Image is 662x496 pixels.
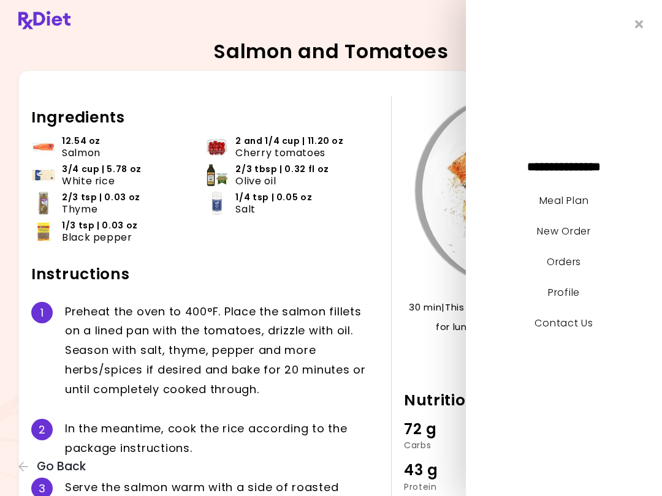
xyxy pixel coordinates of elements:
a: Profile [548,285,580,299]
div: 43 g [404,459,479,482]
img: RxDiet [18,11,70,29]
span: Olive oil [235,175,276,187]
div: 72 g [404,418,479,441]
span: Black pepper [62,231,132,243]
h2: Salmon and Tomatoes [213,42,449,61]
span: Salmon [62,147,101,159]
span: 1/4 tsp | 0.05 oz [235,192,312,203]
div: P r e h e a t t h e o v e n t o 4 0 0 ° F . P l a c e t h e s a l m o n f i l l e t s o n a l i n... [65,302,379,399]
a: New Order [537,224,590,238]
h2: Nutrition (Per Serving) [404,391,631,410]
span: 2/3 tbsp | 0.32 fl oz [235,163,329,175]
a: Contact Us [535,316,593,330]
span: 1/3 tsp | 0.03 oz [62,220,138,231]
button: Go Back [18,460,92,473]
span: Thyme [62,203,97,215]
div: 1 [31,302,53,323]
span: Go Back [37,460,86,473]
span: 2 and 1/4 cup | 11.20 oz [235,135,343,147]
div: Protein [404,483,479,491]
span: 12.54 oz [62,135,101,147]
span: 2/3 tsp | 0.03 oz [62,192,140,203]
span: White rice [62,175,115,187]
h2: Ingredients [31,108,379,127]
i: Close [635,18,644,30]
span: Cherry tomatoes [235,147,325,159]
div: I n t h e m e a n t i m e , c o o k t h e r i c e a c c o r d i n g t o t h e p a c k a g e i n s... [65,419,379,458]
p: 30 min | This recipe is for 2 servings, 1 serving for lunch and 1 serving for dinner. [404,298,631,337]
a: Orders [547,255,581,269]
div: Carbs [404,441,479,449]
span: Salt [235,203,256,215]
div: 2 [31,419,53,440]
a: Meal Plan [539,194,588,208]
span: 3/4 cup | 5.78 oz [62,163,142,175]
h2: Instructions [31,265,379,284]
